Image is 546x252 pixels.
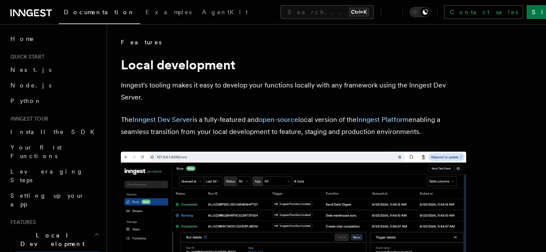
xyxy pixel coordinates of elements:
[7,31,101,47] a: Home
[64,9,135,16] span: Documentation
[10,97,42,104] span: Python
[10,168,83,184] span: Leveraging Steps
[7,140,101,164] a: Your first Functions
[121,57,466,72] h1: Local development
[7,78,101,93] a: Node.js
[59,3,140,24] a: Documentation
[7,219,36,226] span: Features
[121,38,161,47] span: Features
[7,62,101,78] a: Next.js
[145,9,192,16] span: Examples
[410,7,430,17] button: Toggle dark mode
[133,115,193,124] a: Inngest Dev Server
[10,66,51,73] span: Next.js
[444,5,523,19] a: Contact sales
[7,164,101,188] a: Leveraging Steps
[7,227,101,252] button: Local Development
[7,93,101,109] a: Python
[10,192,85,208] span: Setting up your app
[10,128,100,135] span: Install the SDK
[357,115,409,124] a: Inngest Platform
[10,144,62,159] span: Your first Functions
[202,9,248,16] span: AgentKit
[10,82,51,89] span: Node.js
[140,3,197,23] a: Examples
[281,5,374,19] button: Search...Ctrl+K
[10,34,35,43] span: Home
[7,188,101,212] a: Setting up your app
[197,3,253,23] a: AgentKit
[7,53,44,60] span: Quick start
[259,115,298,124] a: open-source
[7,231,94,248] span: Local Development
[7,124,101,140] a: Install the SDK
[349,8,369,16] kbd: Ctrl+K
[7,115,48,122] span: Inngest tour
[121,79,466,103] p: Inngest's tooling makes it easy to develop your functions locally with any framework using the In...
[121,114,466,138] p: The is a fully-featured and local version of the enabling a seamless transition from your local d...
